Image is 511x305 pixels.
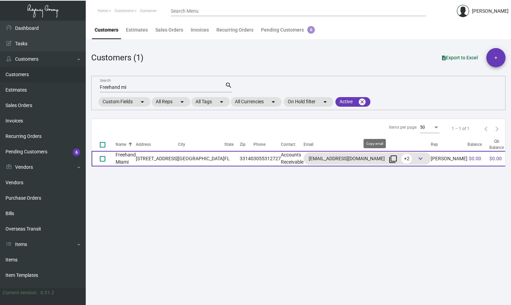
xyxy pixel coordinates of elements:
[389,155,397,163] mat-icon: filter_none
[261,26,315,34] div: Pending Customers
[401,154,412,164] span: +2
[469,156,481,161] span: $0.00
[240,141,246,148] div: Zip
[442,55,478,60] span: Export to Excel
[116,151,136,166] td: Freehand Miami
[224,141,240,148] div: State
[116,141,136,148] div: Name
[95,26,118,34] div: Customers
[364,139,386,148] div: Copy email
[91,51,143,64] div: Customers (1)
[253,141,265,148] div: Phone
[217,98,226,106] mat-icon: arrow_drop_down
[136,141,151,148] div: Address
[491,123,502,134] button: Next page
[269,98,277,106] mat-icon: arrow_drop_down
[437,51,484,64] button: Export to Excel
[486,48,506,67] button: +
[431,151,467,166] td: [PERSON_NAME]
[178,141,224,148] div: City
[240,151,253,166] td: 33140
[420,125,425,130] span: 50
[138,98,146,106] mat-icon: arrow_drop_down
[309,153,426,164] div: [EMAIL_ADDRESS][DOMAIN_NAME]
[467,141,482,148] div: Balance
[467,141,488,148] div: Balance
[224,141,234,148] div: State
[191,26,209,34] div: Invoices
[152,97,190,107] mat-chip: All Reps
[3,289,38,296] div: Current version:
[231,97,282,107] mat-chip: All Currencies
[155,26,183,34] div: Sales Orders
[457,5,469,17] img: admin@bootstrapmaster.com
[284,97,333,107] mat-chip: On Hold filter
[431,141,438,148] div: Rep
[178,98,186,106] mat-icon: arrow_drop_down
[116,141,126,148] div: Name
[136,151,178,166] td: [STREET_ADDRESS]
[304,138,431,151] th: Email
[472,8,509,15] div: [PERSON_NAME]
[253,141,281,148] div: Phone
[224,151,240,166] td: FL
[420,125,439,130] mat-select: Items per page:
[240,141,253,148] div: Zip
[489,138,504,151] div: Qb Balance
[140,9,157,13] span: Customer
[452,126,470,132] div: 1 – 1 of 1
[358,98,366,106] mat-icon: cancel
[115,9,133,13] span: Customers
[281,141,295,148] div: Contact
[216,26,253,34] div: Recurring Orders
[489,138,510,151] div: Qb Balance
[495,48,497,67] span: +
[253,151,281,166] td: 3055312727
[389,124,417,130] div: Items per page:
[40,289,54,296] div: 0.51.2
[416,154,425,163] span: keyboard_arrow_down
[431,141,467,148] div: Rep
[281,141,304,148] div: Contact
[191,97,230,107] mat-chip: All Tags
[178,151,224,166] td: [GEOGRAPHIC_DATA]
[136,141,178,148] div: Address
[480,123,491,134] button: Previous page
[281,151,304,166] td: Accounts Receivable
[335,97,370,107] mat-chip: Active
[98,9,108,13] span: Home
[321,98,329,106] mat-icon: arrow_drop_down
[98,97,151,107] mat-chip: Custom Fields
[225,81,232,90] mat-icon: search
[178,141,185,148] div: City
[126,26,148,34] div: Estimates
